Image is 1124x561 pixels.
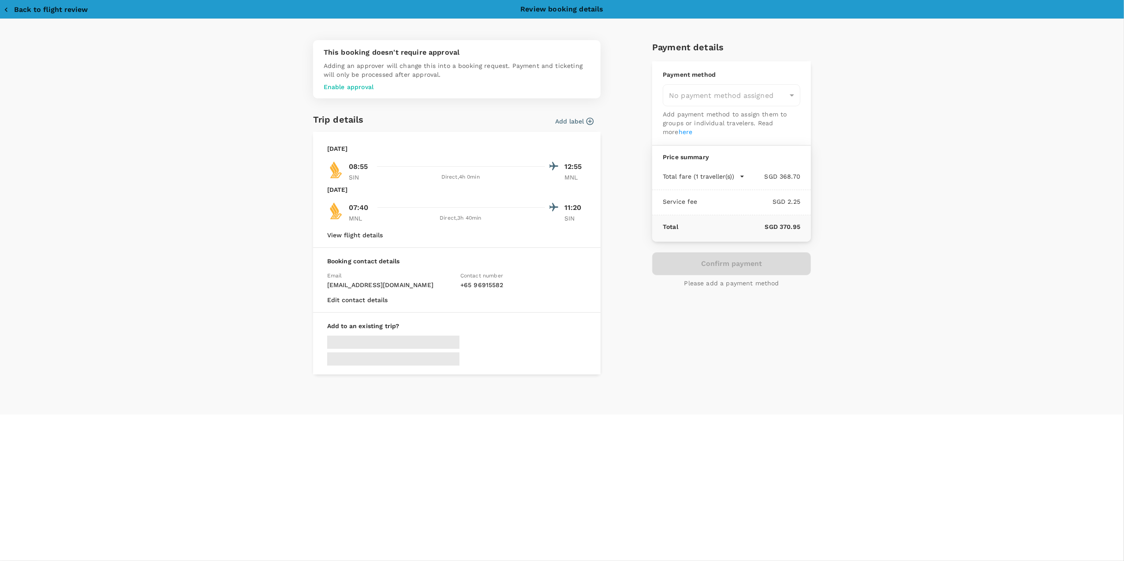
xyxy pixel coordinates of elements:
[349,214,371,223] p: MNL
[663,70,800,79] p: Payment method
[663,197,698,206] p: Service fee
[564,214,586,223] p: SIN
[324,61,590,79] p: Adding an approver will change this into a booking request. Payment and ticketing will only be pr...
[327,257,586,266] p: Booking contact details
[663,110,800,136] p: Add payment method to assign them to groups or individual travelers. Read more
[327,232,383,239] button: View flight details
[327,202,345,220] img: SQ
[663,84,800,106] div: No payment method assigned
[663,172,745,181] button: Total fare (1 traveller(s))
[564,173,586,182] p: MNL
[460,273,503,279] span: Contact number
[520,4,603,15] p: Review booking details
[324,47,590,58] p: This booking doesn't require approval
[327,144,348,153] p: [DATE]
[679,128,693,135] a: here
[678,222,800,231] p: SGD 370.95
[349,161,368,172] p: 08:55
[684,279,779,288] p: Please add a payment method
[327,296,388,303] button: Edit contact details
[4,5,88,14] button: Back to flight review
[327,185,348,194] p: [DATE]
[564,161,586,172] p: 12:55
[376,214,545,223] div: Direct , 3h 40min
[324,82,590,91] p: Enable approval
[376,173,545,182] div: Direct , 4h 0min
[327,273,342,279] span: Email
[327,280,453,289] p: [EMAIL_ADDRESS][DOMAIN_NAME]
[349,173,371,182] p: SIN
[652,40,811,54] h6: Payment details
[698,197,800,206] p: SGD 2.25
[460,280,586,289] p: + 65 96915582
[663,153,800,161] p: Price summary
[745,172,800,181] p: SGD 368.70
[663,222,678,231] p: Total
[349,202,369,213] p: 07:40
[327,161,345,179] img: SQ
[564,202,586,213] p: 11:20
[663,172,734,181] p: Total fare (1 traveller(s))
[327,322,586,330] p: Add to an existing trip?
[313,112,364,127] h6: Trip details
[555,117,594,126] button: Add label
